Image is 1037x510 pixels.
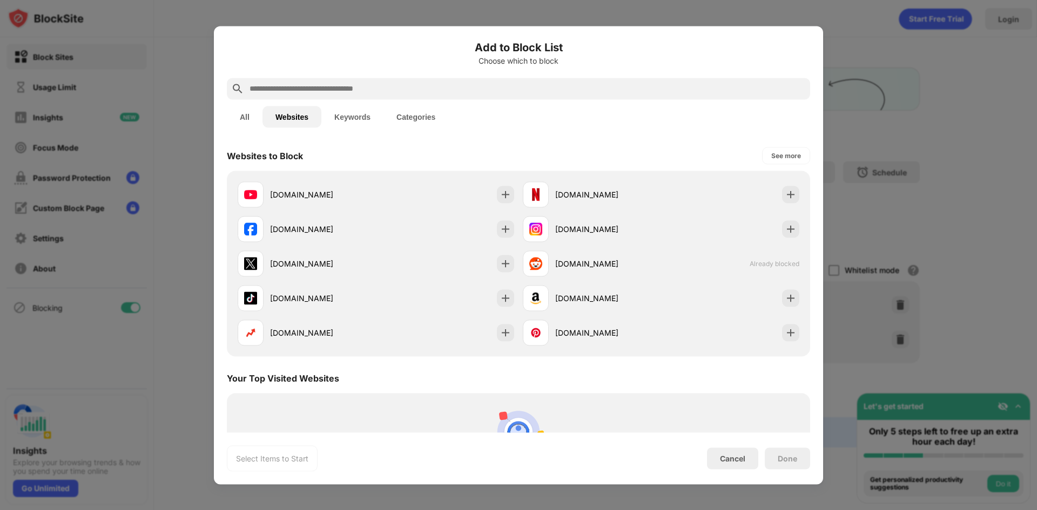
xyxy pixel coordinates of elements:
div: [DOMAIN_NAME] [270,223,376,235]
div: See more [771,150,801,161]
img: personal-suggestions.svg [493,406,544,458]
div: Your Top Visited Websites [227,372,339,383]
img: favicons [244,188,257,201]
img: favicons [244,222,257,235]
button: Websites [262,106,321,127]
div: Select Items to Start [236,453,308,464]
img: favicons [529,291,542,304]
img: favicons [529,326,542,339]
img: search.svg [231,82,244,95]
div: [DOMAIN_NAME] [555,223,661,235]
div: [DOMAIN_NAME] [270,327,376,338]
div: [DOMAIN_NAME] [555,258,661,269]
div: [DOMAIN_NAME] [555,189,661,200]
img: favicons [244,291,257,304]
img: favicons [529,222,542,235]
img: favicons [244,326,257,339]
img: favicons [244,257,257,270]
div: [DOMAIN_NAME] [270,293,376,304]
div: [DOMAIN_NAME] [270,189,376,200]
div: Done [778,454,797,463]
img: favicons [529,257,542,270]
button: Keywords [321,106,383,127]
span: Already blocked [750,260,799,268]
div: [DOMAIN_NAME] [555,293,661,304]
button: Categories [383,106,448,127]
img: favicons [529,188,542,201]
h6: Add to Block List [227,39,810,55]
div: Websites to Block [227,150,303,161]
div: [DOMAIN_NAME] [555,327,661,338]
div: [DOMAIN_NAME] [270,258,376,269]
div: Choose which to block [227,56,810,65]
button: All [227,106,262,127]
div: Cancel [720,454,745,463]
